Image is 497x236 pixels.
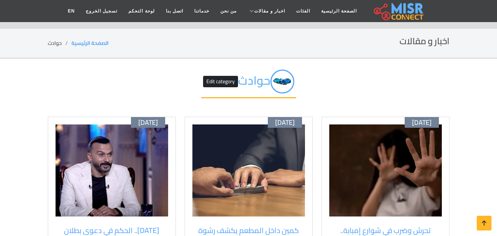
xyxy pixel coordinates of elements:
img: Yd71kplt0KeI6HnIgXNG.png [270,70,294,94]
h2: حوادث [201,70,296,98]
span: [DATE] [275,119,295,127]
img: مهندسة تتعرض للتحرش والاعتداء بالضرب في شارع بإمبابة [329,124,442,216]
button: Edit category [203,76,238,87]
a: من نحن [215,4,242,18]
span: [DATE] [138,119,158,127]
h2: اخبار و مقالات [400,36,450,47]
a: الصفحة الرئيسية [316,4,362,18]
a: الفئات [291,4,316,18]
li: حوادث [48,39,71,47]
a: خدماتنا [189,4,215,18]
a: الصفحة الرئيسية [71,38,109,48]
img: main.misr_connect [374,2,423,20]
a: لوحة التحكم [123,4,160,18]
a: EN [62,4,80,18]
a: اتصل بنا [160,4,189,18]
a: تسجيل الخروج [80,4,123,18]
img: ضبط مدير تنظيم حي الموسكي أثناء تلقيه رشوة داخل مطعم بالقاهرة [192,124,305,216]
span: [DATE] [412,119,432,127]
img: تأجيل الحكم في دعوى بطلان الحجر على ممتلكات إبراهيم سعيد [56,124,168,216]
span: اخبار و مقالات [254,8,285,14]
a: اخبار و مقالات [242,4,291,18]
